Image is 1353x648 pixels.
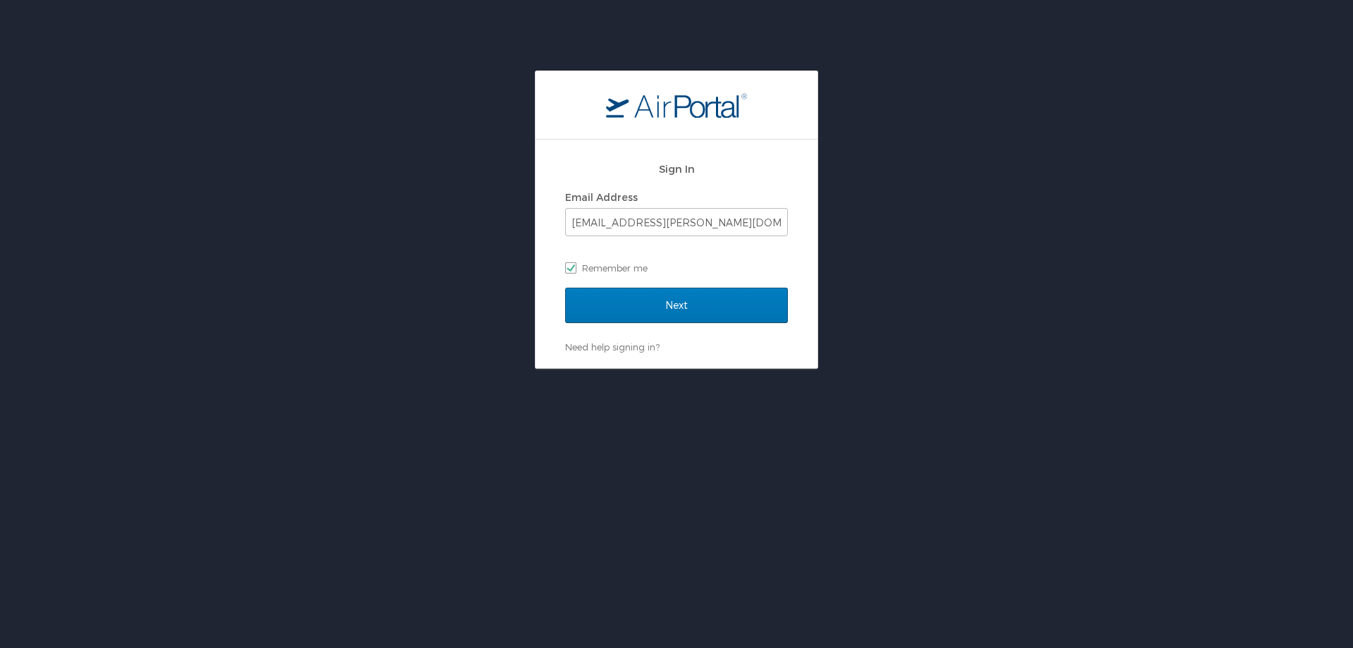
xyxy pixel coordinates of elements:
label: Email Address [565,191,638,203]
input: Next [565,288,788,323]
label: Remember me [565,257,788,279]
h2: Sign In [565,161,788,177]
a: Need help signing in? [565,341,660,353]
img: logo [606,92,747,118]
